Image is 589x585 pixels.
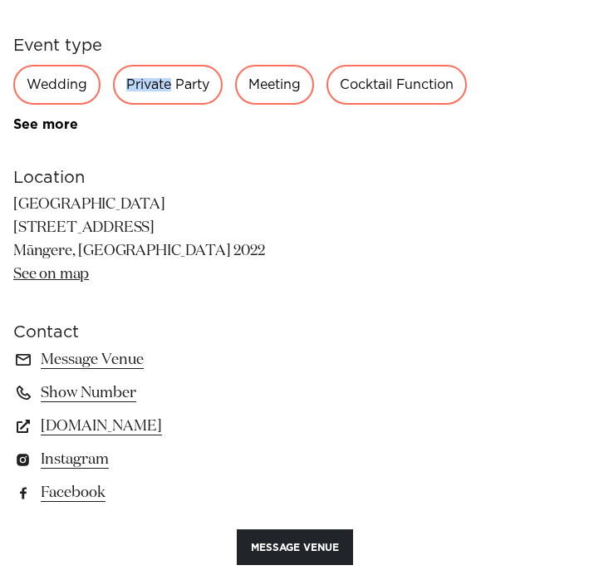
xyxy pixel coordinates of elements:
[13,348,576,371] a: Message Venue
[13,415,576,438] a: [DOMAIN_NAME]
[13,320,576,345] h6: Contact
[13,165,576,190] h6: Location
[13,381,576,405] a: Show Number
[113,65,223,105] div: Private Party
[13,448,576,471] a: Instagram
[13,194,576,287] p: [GEOGRAPHIC_DATA] [STREET_ADDRESS] Māngere, [GEOGRAPHIC_DATA] 2022
[13,65,101,105] div: Wedding
[237,529,353,565] button: Message Venue
[326,65,467,105] div: Cocktail Function
[13,481,576,504] a: Facebook
[13,33,576,58] h6: Event type
[13,267,89,282] a: See on map
[235,65,314,105] div: Meeting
